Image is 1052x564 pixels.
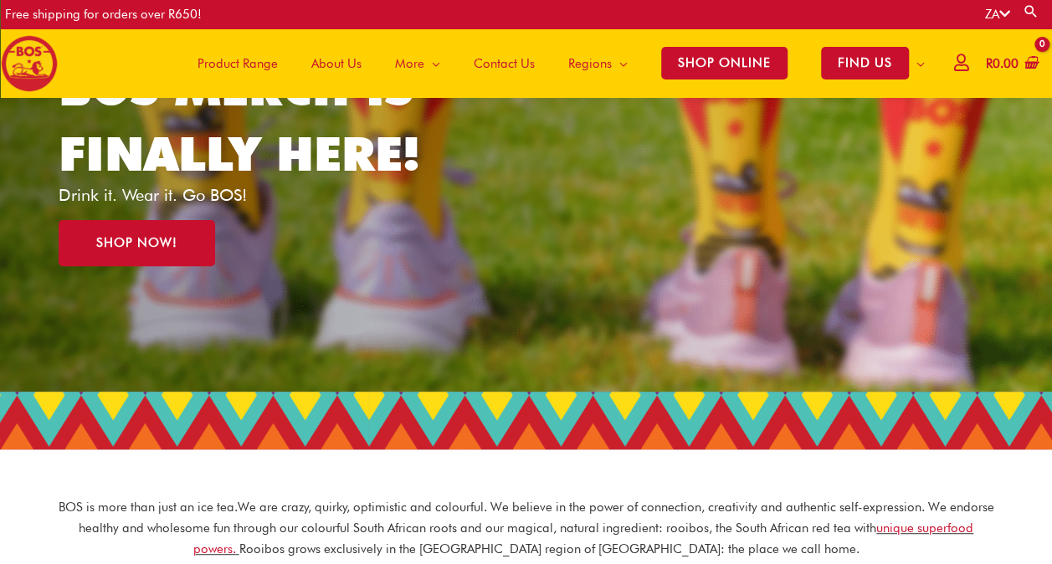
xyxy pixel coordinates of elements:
img: BOS logo finals-200px [1,35,58,92]
a: unique superfood powers. [193,520,974,556]
span: SHOP NOW! [96,237,177,249]
bdi: 0.00 [986,56,1019,71]
a: Regions [552,28,644,98]
span: Regions [568,38,612,89]
a: Search button [1023,3,1039,19]
span: R [986,56,993,71]
span: More [395,38,424,89]
p: BOS is more than just an ice tea. We are crazy, quirky, optimistic and colourful. We believe in t... [58,497,995,559]
a: ZA [985,7,1010,22]
a: SHOP NOW! [59,220,215,266]
a: Contact Us [457,28,552,98]
span: Product Range [198,38,278,89]
a: SHOP ONLINE [644,28,804,98]
span: SHOP ONLINE [661,47,788,79]
a: More [378,28,457,98]
span: FIND US [821,47,909,79]
span: Contact Us [474,38,535,89]
a: View Shopping Cart, empty [983,45,1039,83]
p: Drink it. Wear it. Go BOS! [59,187,445,203]
nav: Site Navigation [168,28,942,98]
a: About Us [295,28,378,98]
span: About Us [311,38,362,89]
a: Product Range [181,28,295,98]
